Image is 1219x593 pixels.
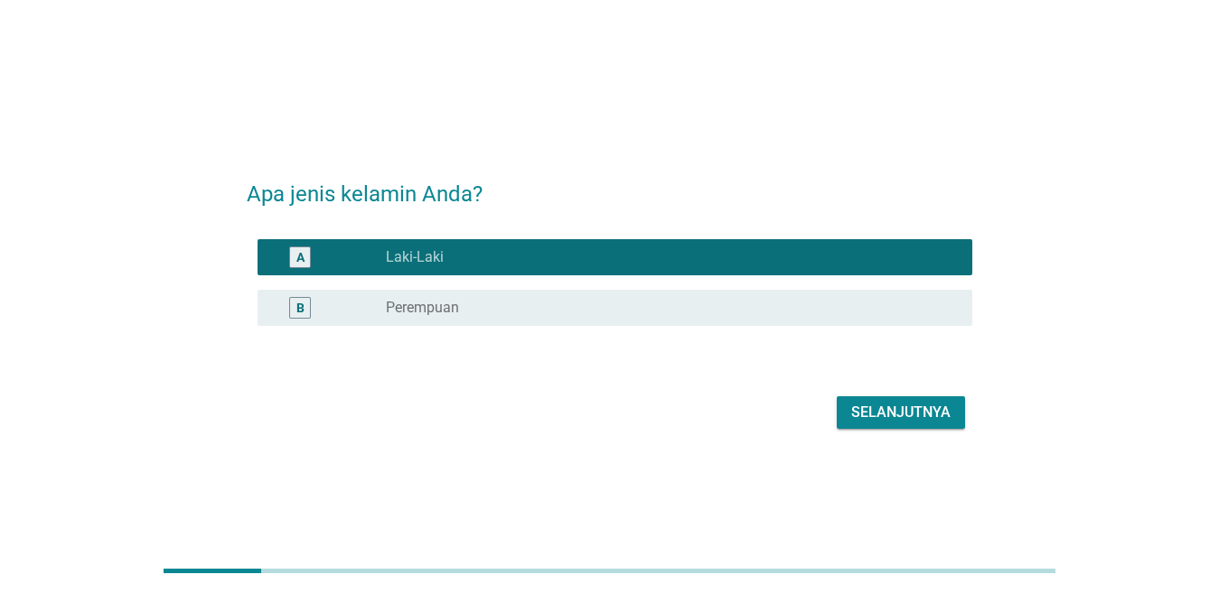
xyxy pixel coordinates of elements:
div: B [296,298,305,317]
div: Selanjutnya [851,402,951,423]
button: Selanjutnya [837,396,965,429]
h2: Apa jenis kelamin Anda? [247,160,972,210]
div: A [296,247,305,266]
label: Perempuan [386,299,459,317]
label: Laki-Laki [386,248,444,266]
